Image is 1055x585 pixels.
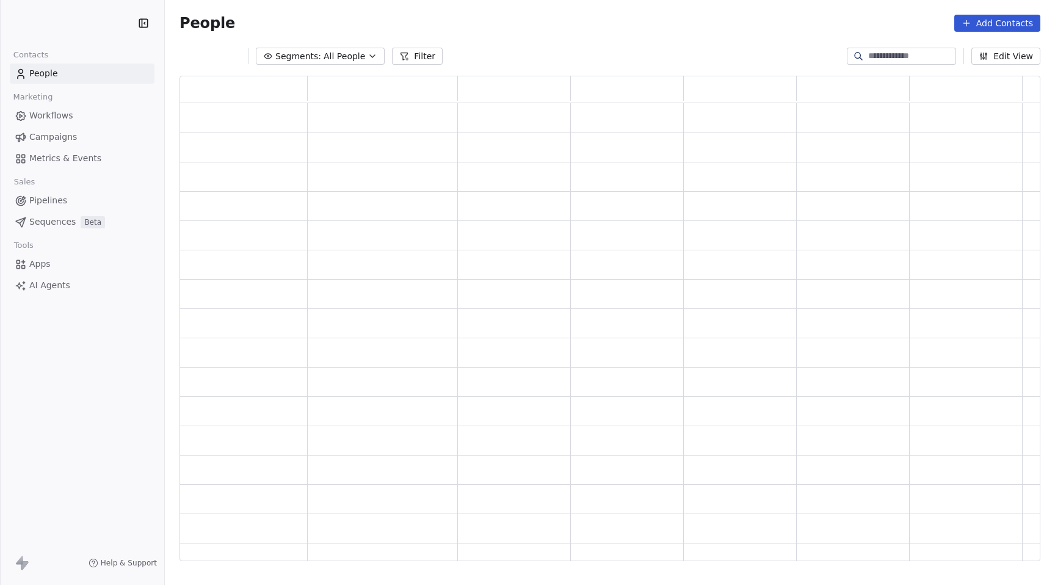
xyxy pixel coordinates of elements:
span: Tools [9,236,38,255]
span: Help & Support [101,558,157,568]
a: Help & Support [89,558,157,568]
span: AI Agents [29,279,70,292]
span: All People [324,50,365,63]
span: People [179,14,235,32]
a: People [10,64,154,84]
span: Sales [9,173,40,191]
span: Campaigns [29,131,77,144]
span: Marketing [8,88,58,106]
span: Sequences [29,216,76,228]
button: Filter [392,48,443,65]
span: Beta [81,216,105,228]
button: Add Contacts [954,15,1040,32]
a: Pipelines [10,191,154,211]
a: SequencesBeta [10,212,154,232]
a: Apps [10,254,154,274]
a: Metrics & Events [10,148,154,169]
span: Segments: [275,50,321,63]
a: Workflows [10,106,154,126]
span: Apps [29,258,51,271]
button: Edit View [971,48,1040,65]
span: Pipelines [29,194,67,207]
a: Campaigns [10,127,154,147]
span: Workflows [29,109,73,122]
span: People [29,67,58,80]
span: Contacts [8,46,54,64]
a: AI Agents [10,275,154,296]
span: Metrics & Events [29,152,101,165]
